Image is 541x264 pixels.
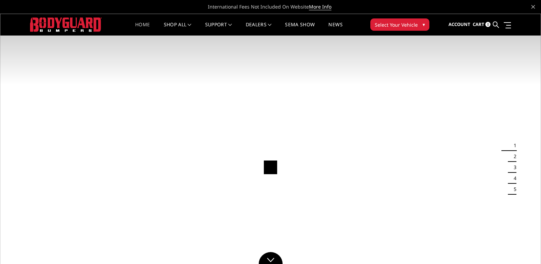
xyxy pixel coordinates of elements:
[328,22,342,36] a: News
[449,21,470,27] span: Account
[285,22,315,36] a: SEMA Show
[30,17,102,31] img: BODYGUARD BUMPERS
[423,21,425,28] span: ▾
[135,22,150,36] a: Home
[510,140,516,151] button: 1 of 5
[370,18,429,31] button: Select Your Vehicle
[259,252,283,264] a: Click to Down
[510,184,516,195] button: 5 of 5
[473,15,490,34] a: Cart 0
[473,21,484,27] span: Cart
[510,162,516,173] button: 3 of 5
[510,151,516,162] button: 2 of 5
[375,21,418,28] span: Select Your Vehicle
[449,15,470,34] a: Account
[205,22,232,36] a: Support
[485,22,490,27] span: 0
[309,3,331,10] a: More Info
[164,22,191,36] a: shop all
[246,22,272,36] a: Dealers
[510,173,516,184] button: 4 of 5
